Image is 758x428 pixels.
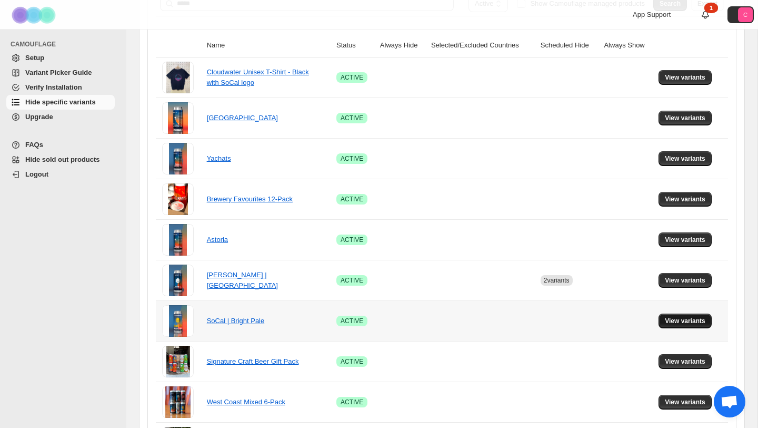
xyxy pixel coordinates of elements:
[207,317,265,325] a: SoCal | Bright Pale
[727,6,754,23] button: Avatar with initials C
[6,138,115,152] a: FAQs
[25,69,92,76] span: Variant Picker Guide
[633,11,671,18] span: App Support
[341,317,363,325] span: ACTIVE
[665,195,705,203] span: View variants
[428,34,537,57] th: Selected/Excluded Countries
[659,151,712,166] button: View variants
[700,9,711,20] a: 1
[25,98,96,106] span: Hide specific variants
[537,34,601,57] th: Scheduled Hide
[204,34,333,57] th: Name
[207,68,309,86] a: Cloudwater Unisex T-Shirt - Black with SoCal logo
[659,111,712,125] button: View variants
[207,114,278,122] a: [GEOGRAPHIC_DATA]
[6,65,115,80] a: Variant Picker Guide
[659,192,712,207] button: View variants
[544,277,570,284] span: 2 variants
[25,141,43,149] span: FAQs
[25,113,53,121] span: Upgrade
[25,170,48,178] span: Logout
[207,236,228,244] a: Astoria
[341,195,363,203] span: ACTIVE
[207,398,285,406] a: West Coast Mixed 6-Pack
[341,276,363,285] span: ACTIVE
[665,73,705,82] span: View variants
[11,40,119,48] span: CAMOUFLAGE
[659,395,712,410] button: View variants
[6,167,115,182] a: Logout
[601,34,655,57] th: Always Show
[341,236,363,244] span: ACTIVE
[8,1,61,30] img: Camouflage
[659,273,712,288] button: View variants
[377,34,428,57] th: Always Hide
[665,114,705,122] span: View variants
[6,51,115,65] a: Setup
[659,314,712,328] button: View variants
[341,154,363,163] span: ACTIVE
[659,232,712,247] button: View variants
[659,70,712,85] button: View variants
[25,155,100,163] span: Hide sold out products
[6,152,115,167] a: Hide sold out products
[341,73,363,82] span: ACTIVE
[743,12,747,18] text: C
[659,354,712,369] button: View variants
[207,271,278,289] a: [PERSON_NAME] | [GEOGRAPHIC_DATA]
[25,54,44,62] span: Setup
[25,83,82,91] span: Verify Installation
[341,114,363,122] span: ACTIVE
[6,110,115,124] a: Upgrade
[333,34,377,57] th: Status
[6,80,115,95] a: Verify Installation
[665,317,705,325] span: View variants
[207,195,293,203] a: Brewery Favourites 12-Pack
[665,398,705,406] span: View variants
[714,386,745,417] a: Open chat
[6,95,115,110] a: Hide specific variants
[665,236,705,244] span: View variants
[704,3,718,13] div: 1
[665,154,705,163] span: View variants
[738,7,753,22] span: Avatar with initials C
[341,398,363,406] span: ACTIVE
[207,154,231,162] a: Yachats
[665,357,705,366] span: View variants
[665,276,705,285] span: View variants
[341,357,363,366] span: ACTIVE
[207,357,299,365] a: Signature Craft Beer Gift Pack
